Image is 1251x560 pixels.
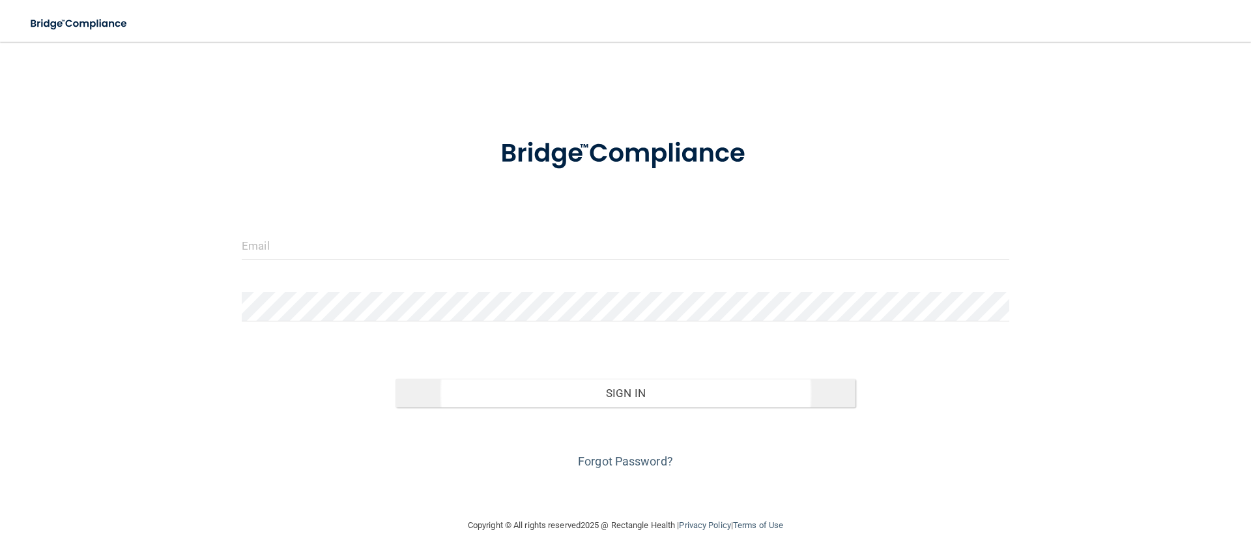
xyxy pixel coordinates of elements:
[242,231,1009,260] input: Email
[679,520,730,530] a: Privacy Policy
[395,379,856,407] button: Sign In
[474,120,777,188] img: bridge_compliance_login_screen.278c3ca4.svg
[20,10,139,37] img: bridge_compliance_login_screen.278c3ca4.svg
[733,520,783,530] a: Terms of Use
[388,505,863,546] div: Copyright © All rights reserved 2025 @ Rectangle Health | |
[578,454,673,468] a: Forgot Password?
